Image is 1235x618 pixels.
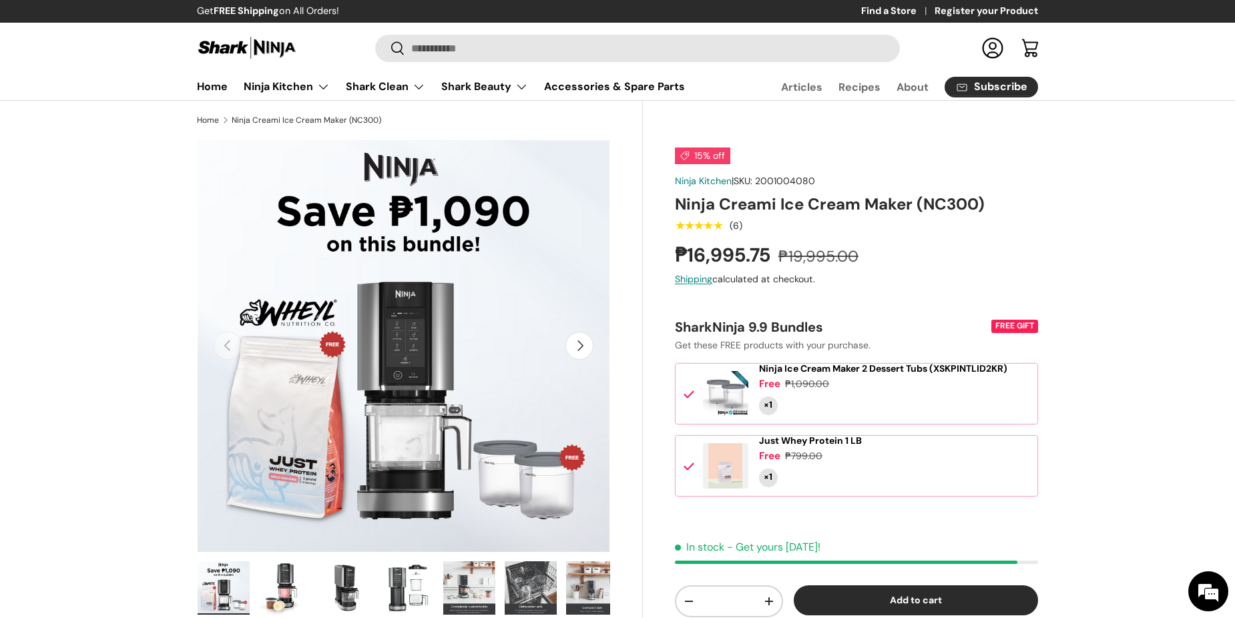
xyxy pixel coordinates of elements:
a: Ninja Creami Ice Cream Maker (NC300) [232,116,381,124]
summary: Shark Beauty [433,73,536,100]
img: ninja-creami-ice-cream-maker-with-sample-content-completely-customizable-infographic-sharkninja-p... [443,561,495,615]
nav: Primary [197,73,685,100]
span: In stock [675,540,724,554]
img: ninja-creami-ice-cream-maker-without-sample-content-parts-front-view-sharkninja-philippines [382,561,434,615]
a: Just Whey Protein 1 LB [759,435,862,446]
img: ninja-creami-ice-cream-maker-without-sample-content-right-side-view-sharkninja-philippines [320,561,373,615]
h1: Ninja Creami Ice Cream Maker (NC300) [675,194,1038,214]
strong: ₱16,995.75 [675,242,774,268]
span: Just Whey Protein 1 LB [759,434,862,446]
span: 15% off [675,147,730,164]
div: FREE GIFT [991,320,1038,332]
div: Free [759,377,780,391]
span: SKU: [734,175,752,187]
s: ₱19,995.00 [778,246,858,266]
p: - Get yours [DATE]! [727,540,820,554]
a: Ninja Kitchen [675,175,732,187]
a: Ninja Ice Cream Maker 2 Dessert Tubs (XSKPINTLID2KR) [759,363,1007,374]
div: Quantity [759,396,778,415]
div: Quantity [759,469,778,487]
img: ninja-creami-ice-cream-maker-with-sample-content-and-all-lids-full-view-sharkninja-philippines [259,561,311,615]
a: Home [197,116,219,124]
span: ★★★★★ [675,219,722,232]
summary: Ninja Kitchen [236,73,338,100]
div: ₱799.00 [785,449,822,463]
a: Subscribe [945,77,1038,97]
summary: Shark Clean [338,73,433,100]
span: Ninja Ice Cream Maker 2 Dessert Tubs (XSKPINTLID2KR) [759,362,1007,374]
img: Ninja Creami Ice Cream Maker (NC300) [198,561,250,615]
a: About [897,74,929,100]
div: ₱1,090.00 [785,377,829,391]
a: Accessories & Spare Parts [544,73,685,99]
div: SharkNinja 9.9 Bundles [675,318,989,336]
a: Find a Store [861,4,935,19]
a: Articles [781,74,822,100]
img: ninja-creami-ice-cream-maker-with-sample-content-dishwasher-safe-infographic-sharkninja-philippines [505,561,557,615]
p: Get on All Orders! [197,4,339,19]
nav: Secondary [749,73,1038,100]
a: Register your Product [935,4,1038,19]
a: Home [197,73,228,99]
a: Recipes [838,74,881,100]
img: Shark Ninja Philippines [197,35,297,61]
a: Shipping [675,273,712,285]
button: Add to cart [794,585,1038,615]
div: calculated at checkout. [675,272,1038,286]
img: ninja-creami-ice-cream-maker-with-sample-content-compact-size-infographic-sharkninja-philippines [566,561,618,615]
nav: Breadcrumbs [197,114,643,126]
div: (6) [730,221,742,231]
div: Free [759,449,780,463]
span: Subscribe [974,81,1027,92]
div: 5.0 out of 5.0 stars [675,220,722,232]
span: Get these FREE products with your purchase. [675,339,871,351]
strong: FREE Shipping [214,5,279,17]
span: 2001004080 [755,175,815,187]
span: | [732,175,815,187]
